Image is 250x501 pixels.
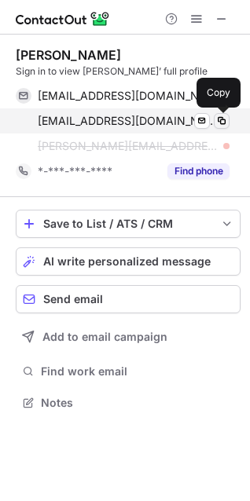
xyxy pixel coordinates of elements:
span: AI write personalized message [43,255,211,268]
div: Save to List / ATS / CRM [43,218,213,230]
button: Reveal Button [167,163,230,179]
button: Notes [16,392,241,414]
div: Sign in to view [PERSON_NAME]’ full profile [16,64,241,79]
button: Add to email campaign [16,323,241,351]
span: [PERSON_NAME][EMAIL_ADDRESS][DOMAIN_NAME] [38,139,218,153]
button: save-profile-one-click [16,210,241,238]
button: Find work email [16,360,241,382]
button: AI write personalized message [16,247,241,276]
div: [PERSON_NAME] [16,47,121,63]
span: [EMAIL_ADDRESS][DOMAIN_NAME] [38,114,218,128]
span: Notes [41,396,234,410]
img: ContactOut v5.3.10 [16,9,110,28]
span: Send email [43,293,103,305]
span: Add to email campaign [42,331,167,343]
span: Find work email [41,364,234,378]
span: [EMAIL_ADDRESS][DOMAIN_NAME] [38,89,218,103]
button: Send email [16,285,241,313]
